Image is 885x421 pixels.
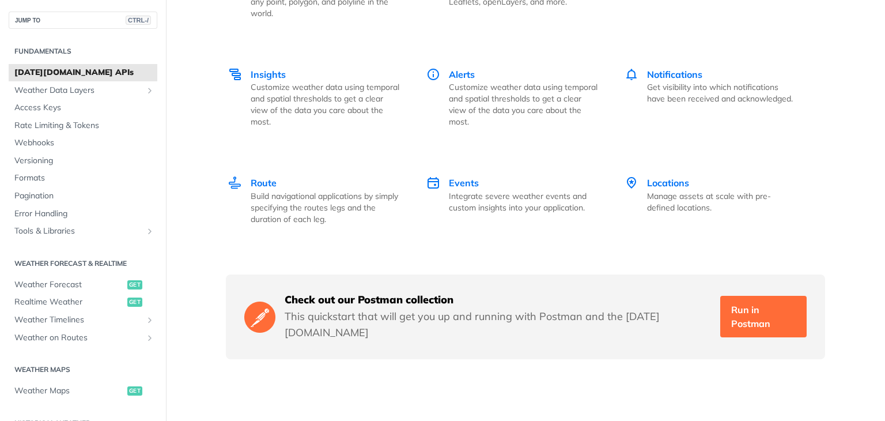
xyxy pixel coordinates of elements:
[414,43,612,152] a: Alerts Alerts Customize weather data using temporal and spatial thresholds to get a clear view of...
[612,152,810,249] a: Locations Locations Manage assets at scale with pre-defined locations.
[14,385,124,397] span: Weather Maps
[647,69,702,80] span: Notifications
[145,227,154,236] button: Show subpages for Tools & Libraries
[414,152,612,249] a: Events Events Integrate severe weather events and custom insights into your application.
[9,223,157,240] a: Tools & LibrariesShow subpages for Tools & Libraries
[285,293,711,307] h5: Check out our Postman collection
[227,43,414,152] a: Insights Insights Customize weather data using temporal and spatial thresholds to get a clear vie...
[9,170,157,187] a: Formats
[9,276,157,294] a: Weather Forecastget
[14,155,154,167] span: Versioning
[127,298,142,307] span: get
[14,102,154,114] span: Access Keys
[647,177,689,189] span: Locations
[9,382,157,400] a: Weather Mapsget
[14,67,154,78] span: [DATE][DOMAIN_NAME] APIs
[449,190,599,213] p: Integrate severe weather events and custom insights into your application.
[145,315,154,325] button: Show subpages for Weather Timelines
[14,225,142,237] span: Tools & Libraries
[14,279,124,291] span: Weather Forecast
[127,386,142,396] span: get
[647,81,797,104] p: Get visibility into which notifications have been received and acknowledged.
[251,190,401,225] p: Build navigational applications by simply specifying the routes legs and the duration of each leg.
[625,176,638,190] img: Locations
[14,172,154,184] span: Formats
[426,67,440,81] img: Alerts
[285,309,711,341] p: This quickstart that will get you up and running with Postman and the [DATE][DOMAIN_NAME]
[14,190,154,202] span: Pagination
[145,86,154,95] button: Show subpages for Weather Data Layers
[9,12,157,29] button: JUMP TOCTRL-/
[126,16,151,25] span: CTRL-/
[228,67,242,81] img: Insights
[127,280,142,290] span: get
[9,152,157,170] a: Versioning
[145,333,154,343] button: Show subpages for Weather on Routes
[625,67,638,81] img: Notifications
[9,187,157,205] a: Pagination
[9,258,157,269] h2: Weather Forecast & realtime
[14,332,142,344] span: Weather on Routes
[720,296,807,337] a: Run in Postman
[449,177,479,189] span: Events
[227,152,414,249] a: Route Route Build navigational applications by simply specifying the routes legs and the duration...
[251,177,277,189] span: Route
[449,69,475,80] span: Alerts
[612,43,810,152] a: Notifications Notifications Get visibility into which notifications have been received and acknow...
[14,85,142,96] span: Weather Data Layers
[9,205,157,223] a: Error Handling
[9,329,157,347] a: Weather on RoutesShow subpages for Weather on Routes
[9,134,157,152] a: Webhooks
[9,46,157,57] h2: Fundamentals
[251,81,401,127] p: Customize weather data using temporal and spatial thresholds to get a clear view of the data you ...
[251,69,286,80] span: Insights
[14,120,154,131] span: Rate Limiting & Tokens
[647,190,797,213] p: Manage assets at scale with pre-defined locations.
[9,364,157,375] h2: Weather Maps
[9,82,157,99] a: Weather Data LayersShow subpages for Weather Data Layers
[9,117,157,134] a: Rate Limiting & Tokens
[9,311,157,329] a: Weather TimelinesShow subpages for Weather Timelines
[14,314,142,326] span: Weather Timelines
[9,294,157,311] a: Realtime Weatherget
[449,81,599,127] p: Customize weather data using temporal and spatial thresholds to get a clear view of the data you ...
[14,208,154,220] span: Error Handling
[14,137,154,149] span: Webhooks
[228,176,242,190] img: Route
[9,99,157,116] a: Access Keys
[9,64,157,81] a: [DATE][DOMAIN_NAME] APIs
[426,176,440,190] img: Events
[14,296,124,308] span: Realtime Weather
[244,300,275,334] img: Postman Logo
